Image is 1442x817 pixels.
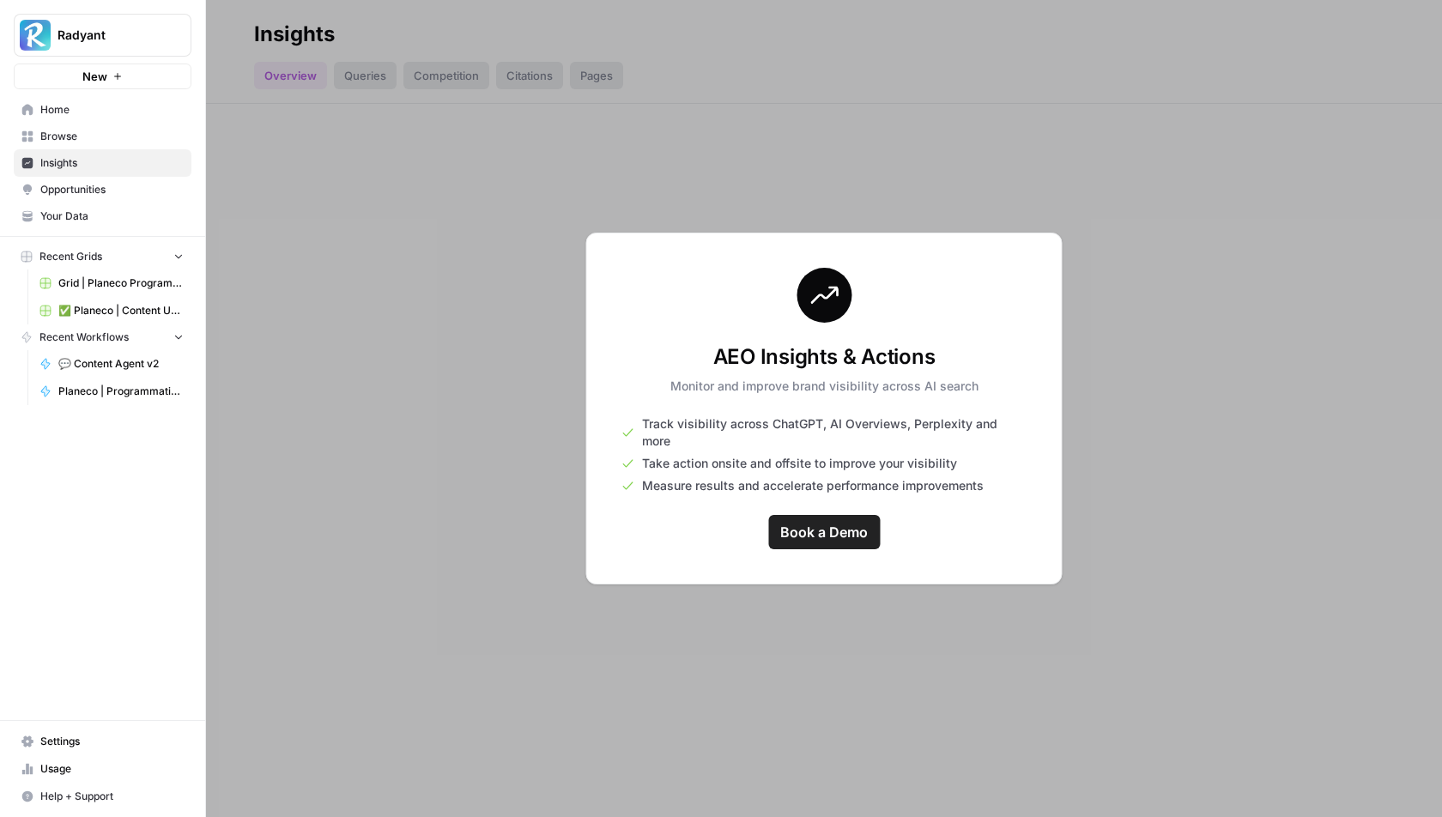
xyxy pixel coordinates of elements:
a: Book a Demo [768,515,880,549]
a: Insights [14,149,191,177]
button: Workspace: Radyant [14,14,191,57]
span: Insights [40,155,184,171]
span: Home [40,102,184,118]
a: Grid | Planeco Programmatic Cluster [32,269,191,297]
span: New [82,68,107,85]
span: Settings [40,734,184,749]
a: Your Data [14,203,191,230]
p: Monitor and improve brand visibility across AI search [670,378,978,395]
button: Help + Support [14,783,191,810]
a: 💬 Content Agent v2 [32,350,191,378]
span: Take action onsite and offsite to improve your visibility [642,455,957,472]
a: Browse [14,123,191,150]
span: Your Data [40,209,184,224]
img: Radyant Logo [20,20,51,51]
span: Help + Support [40,789,184,804]
span: Track visibility across ChatGPT, AI Overviews, Perplexity and more [642,415,1027,450]
a: Planeco | Programmatic Cluster für "Bauvoranfrage" [32,378,191,405]
h3: AEO Insights & Actions [670,343,978,371]
span: Measure results and accelerate performance improvements [642,477,984,494]
span: 💬 Content Agent v2 [58,356,184,372]
a: Usage [14,755,191,783]
a: Home [14,96,191,124]
span: Grid | Planeco Programmatic Cluster [58,275,184,291]
span: Recent Workflows [39,330,129,345]
span: Planeco | Programmatic Cluster für "Bauvoranfrage" [58,384,184,399]
a: Settings [14,728,191,755]
a: ✅ Planeco | Content Update at Scale [32,297,191,324]
button: New [14,64,191,89]
a: Opportunities [14,176,191,203]
span: Recent Grids [39,249,102,264]
span: Opportunities [40,182,184,197]
span: Browse [40,129,184,144]
span: ✅ Planeco | Content Update at Scale [58,303,184,318]
button: Recent Workflows [14,324,191,350]
span: Book a Demo [780,522,868,542]
span: Radyant [58,27,161,44]
span: Usage [40,761,184,777]
button: Recent Grids [14,244,191,269]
